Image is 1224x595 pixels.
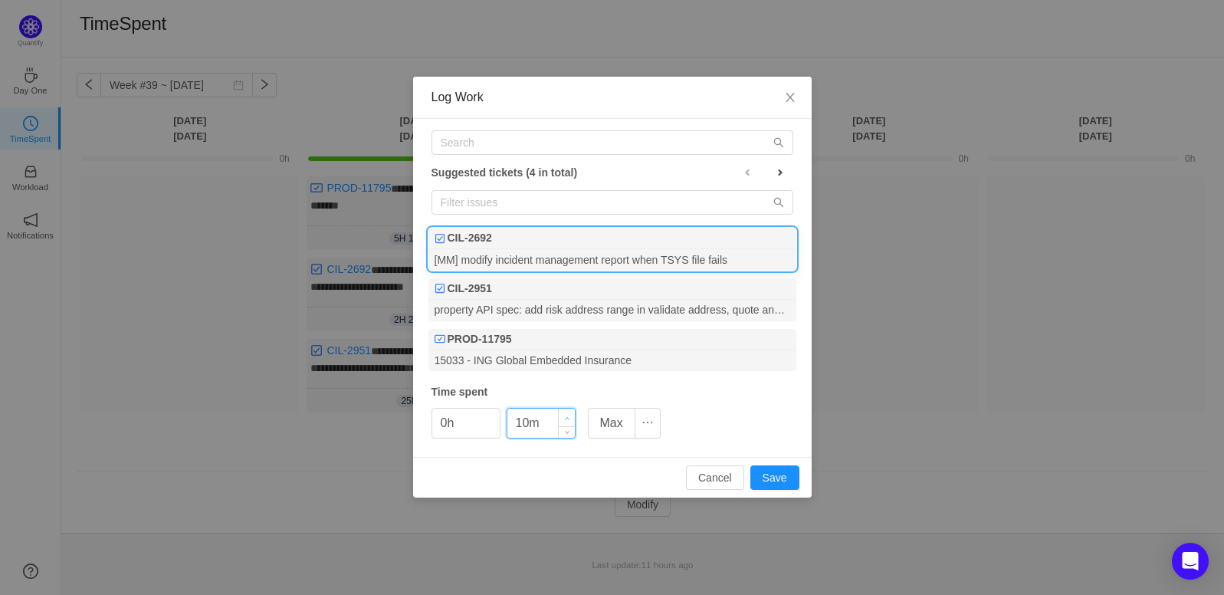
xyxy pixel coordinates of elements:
img: Initiative [435,334,445,344]
b: PROD-11795 [448,331,512,347]
button: Max [588,408,635,439]
input: Filter issues [432,190,793,215]
div: Open Intercom Messenger [1172,543,1209,580]
div: property API spec: add risk address range in validate address, quote and get policy [428,300,796,321]
i: icon: search [773,197,784,208]
div: Log Work [432,89,793,106]
b: CIL-2951 [448,281,492,297]
img: Task [435,283,445,294]
div: 15033 - ING Global Embedded Insurance [428,350,796,371]
button: icon: ellipsis [635,408,661,439]
div: [MM] modify incident management report when TSYS file fails [428,249,796,270]
button: Close [769,77,812,120]
i: icon: up [564,416,569,421]
button: Save [750,465,799,490]
button: Cancel [686,465,744,490]
i: icon: down [564,430,569,436]
img: Task [435,233,445,244]
input: Search [432,130,793,155]
span: Decrease Value [559,426,575,438]
i: icon: search [773,137,784,148]
div: Time spent [432,384,793,400]
div: Suggested tickets (4 in total) [432,163,793,182]
b: CIL-2692 [448,230,492,246]
i: icon: close [784,91,796,104]
span: Increase Value [559,409,575,426]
